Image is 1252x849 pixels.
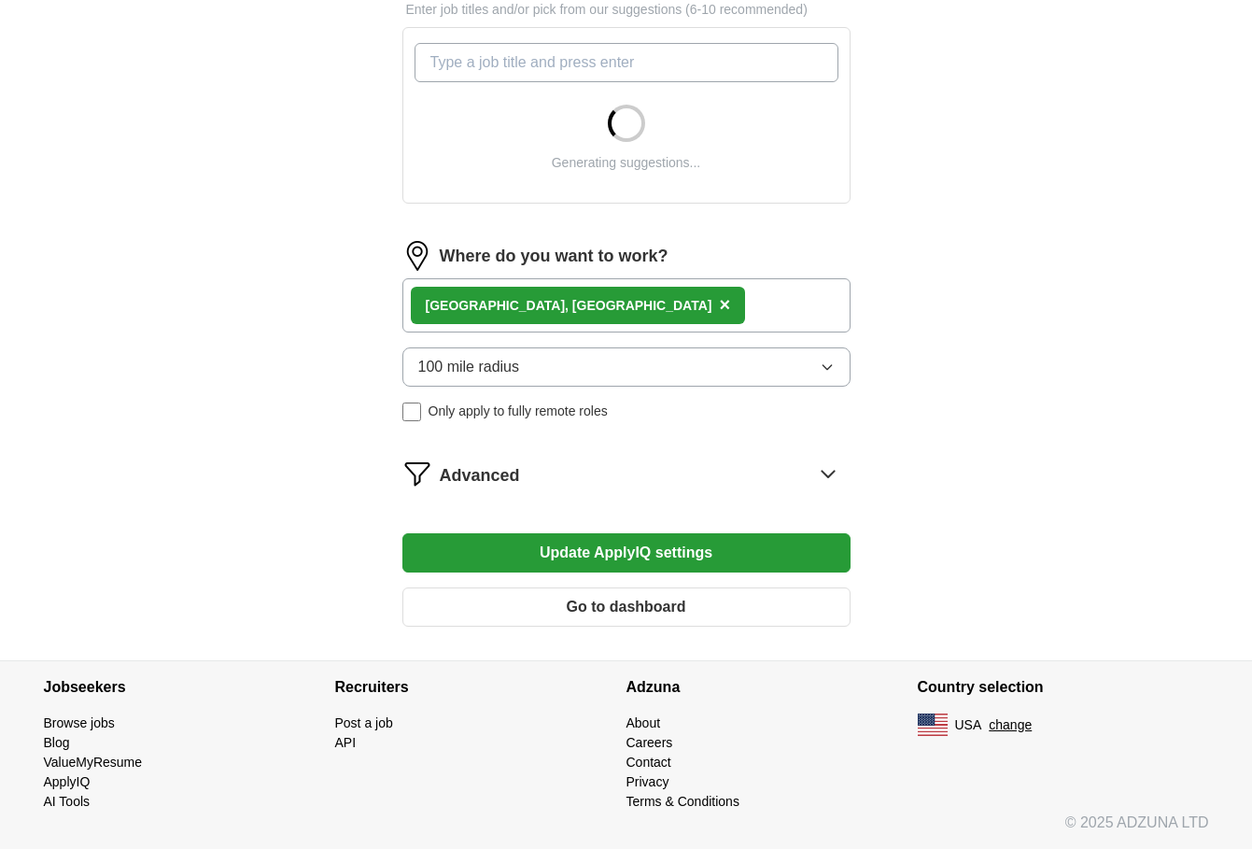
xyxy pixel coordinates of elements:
a: Privacy [626,774,669,789]
a: Post a job [335,715,393,730]
button: Go to dashboard [402,587,851,627]
a: Browse jobs [44,715,115,730]
img: filter [402,459,432,488]
button: 100 mile radius [402,347,851,387]
span: × [719,294,730,315]
a: About [626,715,661,730]
a: Blog [44,735,70,750]
a: AI Tools [44,794,91,809]
h4: Country selection [918,661,1209,714]
div: Generating suggestions... [552,153,701,173]
button: change [989,715,1032,735]
div: [GEOGRAPHIC_DATA], [GEOGRAPHIC_DATA] [426,296,712,316]
span: Only apply to fully remote roles [429,402,608,421]
img: location.png [402,241,432,271]
a: Contact [626,755,671,770]
span: USA [955,715,982,735]
a: Terms & Conditions [626,794,739,809]
a: ApplyIQ [44,774,91,789]
span: 100 mile radius [418,356,520,378]
img: US flag [918,714,948,736]
a: Careers [626,735,673,750]
label: Where do you want to work? [440,244,668,269]
div: © 2025 ADZUNA LTD [29,812,1224,849]
button: × [719,291,730,319]
a: API [335,735,357,750]
input: Only apply to fully remote roles [402,403,421,421]
button: Update ApplyIQ settings [402,533,851,573]
a: ValueMyResume [44,755,143,770]
input: Type a job title and press enter [415,43,838,82]
span: Advanced [440,463,520,488]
